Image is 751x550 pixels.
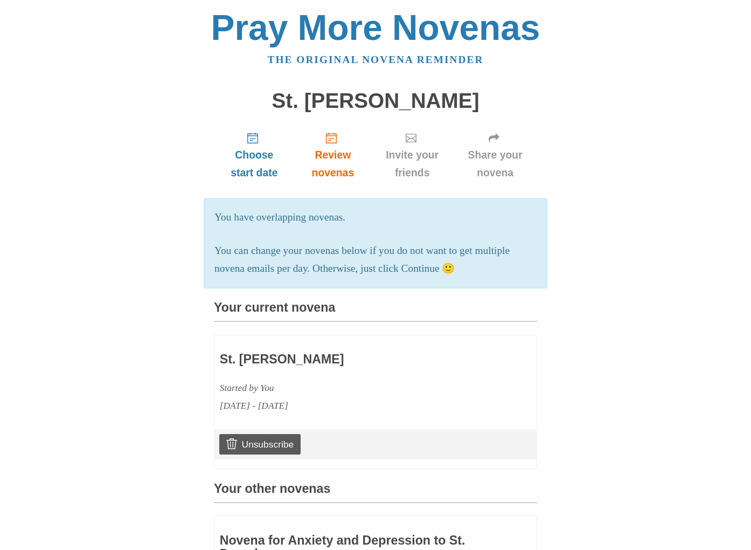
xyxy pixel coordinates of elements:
[464,146,526,182] span: Share your novena
[220,353,469,367] h3: St. [PERSON_NAME]
[268,54,484,65] a: The original novena reminder
[214,482,537,503] h3: Your other novenas
[211,8,540,47] a: Pray More Novenas
[219,434,301,455] a: Unsubscribe
[371,123,453,187] a: Invite your friends
[453,123,537,187] a: Share your novena
[305,146,360,182] span: Review novenas
[214,242,537,278] p: You can change your novenas below if you do not want to get multiple novena emails per day. Other...
[382,146,442,182] span: Invite your friends
[220,379,469,397] div: Started by You
[214,301,537,322] h3: Your current novena
[214,90,537,113] h1: St. [PERSON_NAME]
[220,397,469,415] div: [DATE] - [DATE]
[214,123,295,187] a: Choose start date
[214,209,537,226] p: You have overlapping novenas.
[295,123,371,187] a: Review novenas
[225,146,284,182] span: Choose start date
